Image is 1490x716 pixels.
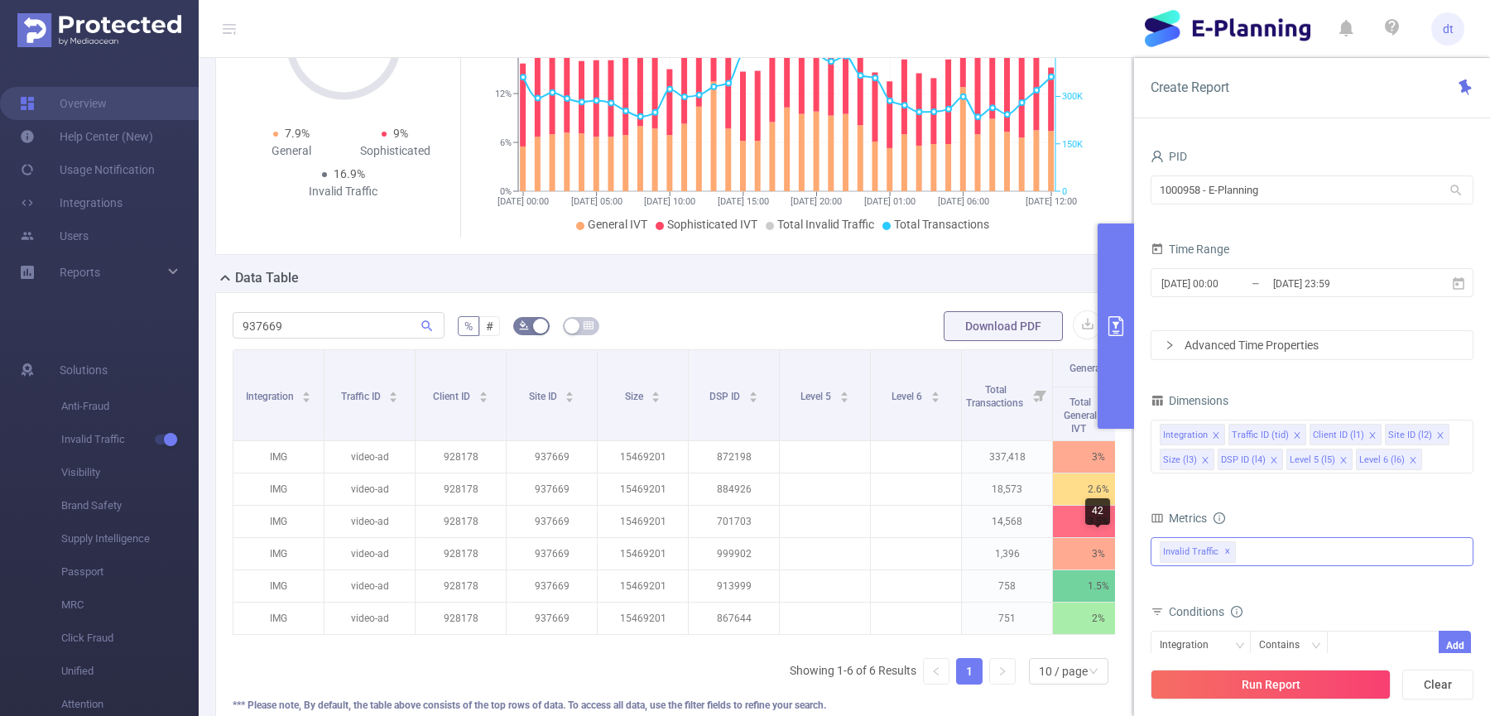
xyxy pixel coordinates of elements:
li: Traffic ID (tid) [1228,424,1306,445]
p: 1,396 [962,538,1052,569]
p: 1.5% [1053,570,1143,602]
div: 42 [1085,498,1110,525]
p: 18,573 [962,473,1052,505]
tspan: [DATE] 00:00 [497,196,549,207]
div: Level 6 (l6) [1359,449,1405,471]
i: icon: caret-down [748,396,757,401]
a: Help Center (New) [20,120,153,153]
p: 884926 [689,473,779,505]
p: 937669 [507,473,597,505]
span: General IVT [588,218,647,231]
tspan: [DATE] 05:00 [570,196,622,207]
p: 937669 [507,570,597,602]
i: icon: user [1151,150,1164,163]
span: Visibility [61,456,199,489]
tspan: 300K [1062,92,1083,103]
i: icon: caret-down [565,396,574,401]
li: Integration [1160,424,1225,445]
i: icon: close [1436,431,1444,441]
tspan: 6% [500,137,512,148]
span: Time Range [1151,243,1229,256]
div: Sort [388,389,398,399]
span: Create Report [1151,79,1229,95]
i: icon: info-circle [1231,606,1242,617]
p: 928178 [416,506,506,537]
span: Total Transactions [966,384,1026,409]
i: icon: caret-up [389,389,398,394]
span: DSP ID [709,391,743,402]
a: Users [20,219,89,252]
span: Conditions [1169,605,1242,618]
tspan: 0% [500,186,512,197]
p: 937669 [507,441,597,473]
span: Supply Intelligence [61,522,199,555]
p: video-ad [324,538,415,569]
p: IMG [233,473,324,505]
i: icon: left [931,666,941,676]
tspan: [DATE] 12:00 [1026,196,1077,207]
p: 3.5% [1053,506,1143,537]
h2: Data Table [235,268,299,288]
p: IMG [233,441,324,473]
p: 928178 [416,441,506,473]
span: Passport [61,555,199,589]
i: icon: caret-up [478,389,488,394]
span: Reports [60,266,100,279]
i: icon: close [1409,456,1417,466]
i: icon: caret-down [930,396,940,401]
p: 937669 [507,538,597,569]
span: General IVT [1069,363,1120,374]
div: icon: rightAdvanced Time Properties [1151,331,1473,359]
i: icon: caret-up [651,389,661,394]
a: Reports [60,256,100,289]
input: Start date [1160,272,1294,295]
div: Sort [301,389,311,399]
tspan: 150K [1062,139,1083,150]
i: icon: caret-down [839,396,848,401]
p: 751 [962,603,1052,634]
input: Search... [233,312,445,339]
div: Level 5 (l5) [1290,449,1335,471]
p: video-ad [324,603,415,634]
span: Size [625,391,646,402]
p: 913999 [689,570,779,602]
button: Download PDF [944,311,1063,341]
tspan: [DATE] 06:00 [937,196,988,207]
i: icon: right [1165,340,1175,350]
span: 16.9% [334,167,365,180]
a: 1 [957,659,982,684]
i: icon: close [1201,456,1209,466]
i: icon: table [584,320,594,330]
p: 928178 [416,473,506,505]
span: Total Transactions [894,218,989,231]
i: icon: caret-down [302,396,311,401]
tspan: 0 [1062,186,1067,197]
span: % [464,320,473,333]
li: Previous Page [923,658,949,685]
span: Dimensions [1151,394,1228,407]
span: PID [1151,150,1187,163]
p: 2.6% [1053,473,1143,505]
i: Filter menu [1029,350,1052,440]
div: Integration [1163,425,1208,446]
p: 999902 [689,538,779,569]
li: Showing 1-6 of 6 Results [790,658,916,685]
div: Sort [651,389,661,399]
span: Unified [61,655,199,688]
tspan: [DATE] 01:00 [864,196,916,207]
p: 872198 [689,441,779,473]
span: 9% [393,127,408,140]
div: Contains [1259,632,1311,659]
span: Sophisticated IVT [667,218,757,231]
i: icon: caret-up [839,389,848,394]
i: icon: caret-up [302,389,311,394]
div: Sort [930,389,940,399]
i: icon: close [1212,431,1220,441]
input: End date [1271,272,1406,295]
a: Integrations [20,186,123,219]
span: Integration [246,391,296,402]
i: icon: right [997,666,1007,676]
li: 1 [956,658,983,685]
p: 937669 [507,506,597,537]
p: 928178 [416,603,506,634]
